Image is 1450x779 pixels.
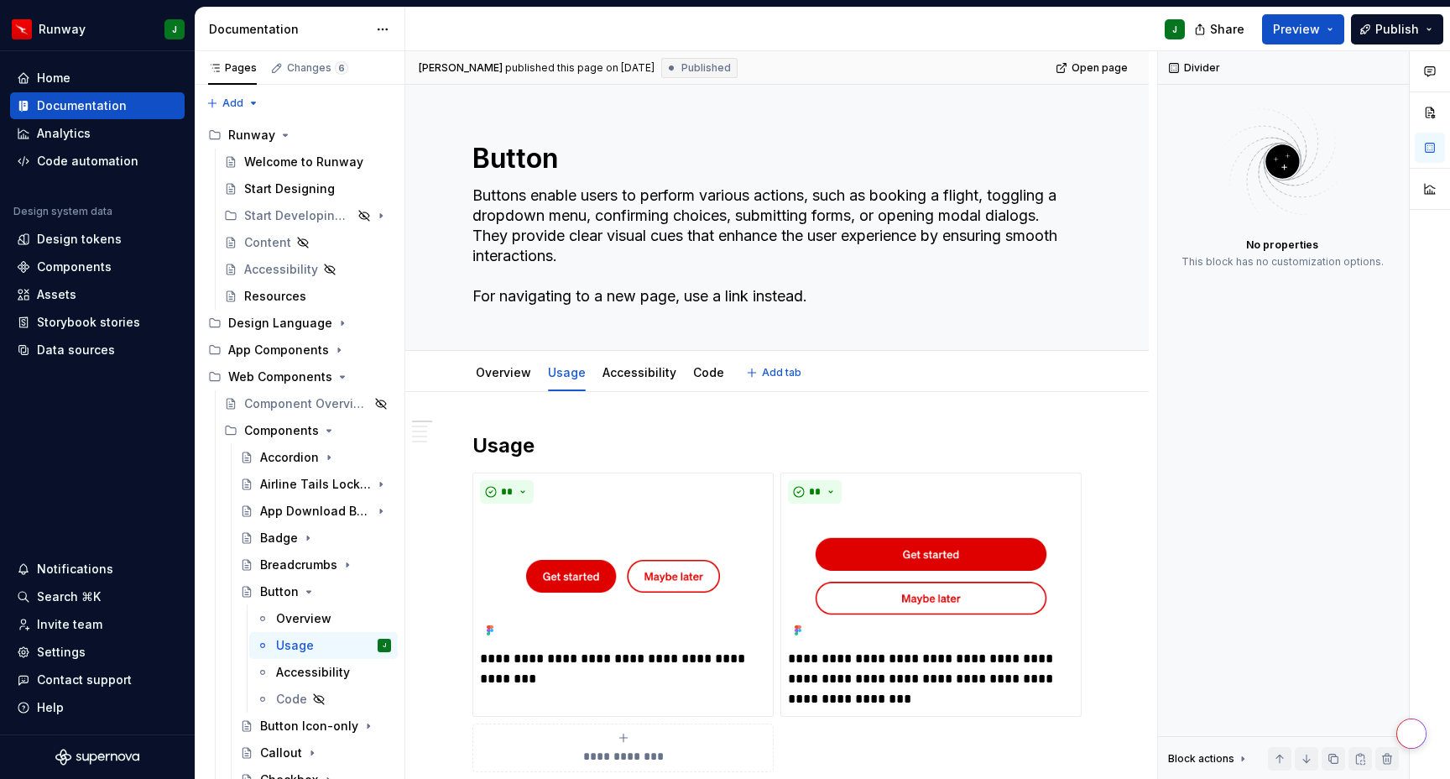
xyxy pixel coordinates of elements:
[1262,14,1344,44] button: Preview
[276,664,350,681] div: Accessibility
[244,288,306,305] div: Resources
[548,365,586,379] a: Usage
[228,342,329,358] div: App Components
[1172,23,1177,36] div: J
[505,61,655,75] div: published this page on [DATE]
[233,498,398,525] a: App Download Button
[233,444,398,471] a: Accordion
[596,354,683,389] div: Accessibility
[788,510,1074,642] img: 4635ed97-04f4-46ea-bb47-40ab7e6d8969.png
[10,667,185,693] button: Contact support
[217,256,398,283] a: Accessibility
[10,583,185,610] button: Search ⌘K
[260,718,358,735] div: Button Icon-only
[260,503,371,520] div: App Download Button
[10,611,185,638] a: Invite team
[10,281,185,308] a: Assets
[228,127,275,144] div: Runway
[37,231,122,248] div: Design tokens
[222,97,243,110] span: Add
[1273,21,1320,38] span: Preview
[217,390,398,417] a: Component Overview
[37,342,115,358] div: Data sources
[686,354,731,389] div: Code
[472,432,1082,459] h2: Usage
[217,202,398,229] div: Start Developing (AEM)
[260,530,298,546] div: Badge
[228,369,332,385] div: Web Components
[419,61,503,75] span: [PERSON_NAME]
[233,552,398,578] a: Breadcrumbs
[3,11,191,47] button: RunwayJ
[244,207,352,224] div: Start Developing (AEM)
[13,205,112,218] div: Design system data
[233,578,398,605] a: Button
[276,637,314,654] div: Usage
[541,354,592,389] div: Usage
[1210,21,1244,38] span: Share
[276,610,331,627] div: Overview
[37,672,132,688] div: Contact support
[208,61,257,75] div: Pages
[287,61,348,75] div: Changes
[201,337,398,363] div: App Components
[249,659,398,686] a: Accessibility
[260,583,299,600] div: Button
[39,21,86,38] div: Runway
[1168,747,1249,771] div: Block actions
[201,91,264,115] button: Add
[260,745,302,761] div: Callout
[37,97,127,114] div: Documentation
[276,691,307,708] div: Code
[233,740,398,766] a: Callout
[260,476,371,493] div: Airline Tails Lockup
[244,234,291,251] div: Content
[244,154,363,170] div: Welcome to Runway
[217,283,398,310] a: Resources
[233,471,398,498] a: Airline Tails Lockup
[217,417,398,444] div: Components
[249,605,398,632] a: Overview
[37,286,76,303] div: Assets
[10,65,185,91] a: Home
[10,337,185,363] a: Data sources
[10,254,185,280] a: Components
[55,749,139,766] svg: Supernova Logo
[37,644,86,661] div: Settings
[233,525,398,552] a: Badge
[37,616,102,633] div: Invite team
[1375,21,1419,38] span: Publish
[10,92,185,119] a: Documentation
[1181,255,1384,269] div: This block has no customization options.
[762,366,801,379] span: Add tab
[10,694,185,721] button: Help
[10,120,185,147] a: Analytics
[244,422,319,439] div: Components
[681,61,731,75] span: Published
[201,122,398,149] div: Runway
[217,149,398,175] a: Welcome to Runway
[260,449,319,466] div: Accordion
[244,261,318,278] div: Accessibility
[469,354,538,389] div: Overview
[1246,238,1318,252] div: No properties
[233,713,398,740] a: Button Icon-only
[10,309,185,336] a: Storybook stories
[249,686,398,713] a: Code
[10,148,185,175] a: Code automation
[476,365,531,379] a: Overview
[244,395,369,412] div: Component Overview
[209,21,368,38] div: Documentation
[37,699,64,716] div: Help
[37,70,70,86] div: Home
[217,229,398,256] a: Content
[1351,14,1443,44] button: Publish
[1072,61,1128,75] span: Open page
[201,310,398,337] div: Design Language
[741,361,809,384] button: Add tab
[37,588,101,605] div: Search ⌘K
[249,632,398,659] a: UsageJ
[37,561,113,578] div: Notifications
[480,510,766,642] img: 0615c369-6b8a-46ff-be41-24b8d5016a36.png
